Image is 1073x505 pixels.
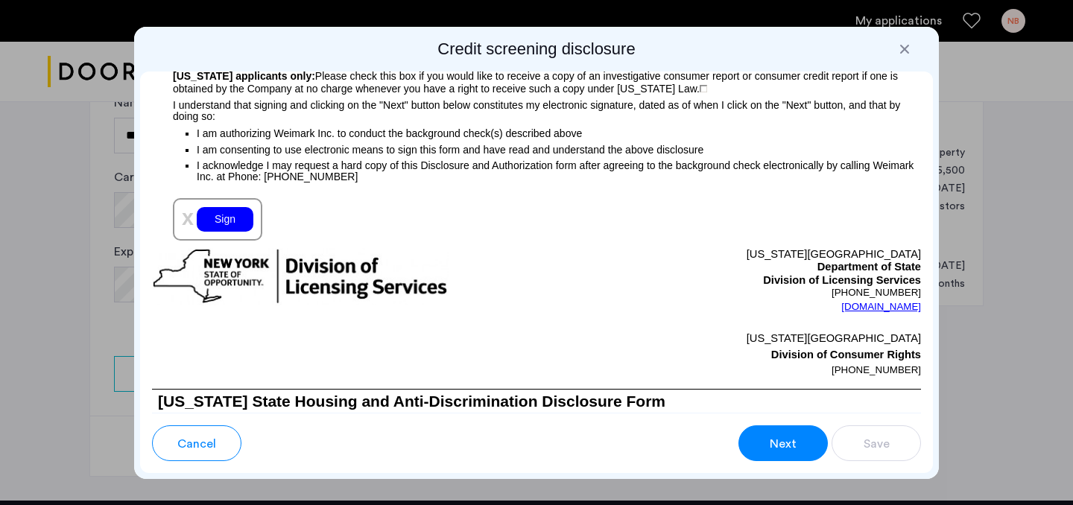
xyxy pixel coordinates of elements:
[177,435,216,453] span: Cancel
[536,346,921,363] p: Division of Consumer Rights
[536,274,921,288] p: Division of Licensing Services
[536,330,921,346] p: [US_STATE][GEOGRAPHIC_DATA]
[738,425,828,461] button: button
[864,435,890,453] span: Save
[197,142,921,158] p: I am consenting to use electronic means to sign this form and have read and understand the above ...
[197,159,921,183] p: I acknowledge I may request a hard copy of this Disclosure and Authorization form after agreeing ...
[770,435,797,453] span: Next
[152,248,449,305] img: new-york-logo.png
[197,207,253,232] div: Sign
[152,95,921,122] p: I understand that signing and clicking on the "Next" button below constitutes my electronic signa...
[700,85,707,92] img: 4LAxfPwtD6BVinC2vKR9tPz10Xbrctccj4YAocJUAAAAASUVORK5CYIIA
[197,123,921,142] p: I am authorizing Weimark Inc. to conduct the background check(s) described above
[536,261,921,274] p: Department of State
[173,70,315,82] span: [US_STATE] applicants only:
[536,248,921,261] p: [US_STATE][GEOGRAPHIC_DATA]
[152,390,921,415] h1: [US_STATE] State Housing and Anti-Discrimination Disclosure Form
[841,299,921,314] a: [DOMAIN_NAME]
[152,425,241,461] button: button
[536,287,921,299] p: [PHONE_NUMBER]
[182,206,194,229] span: x
[536,363,921,378] p: [PHONE_NUMBER]
[140,39,933,60] h2: Credit screening disclosure
[152,64,921,95] p: Please check this box if you would like to receive a copy of an investigative consumer report or ...
[832,425,921,461] button: button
